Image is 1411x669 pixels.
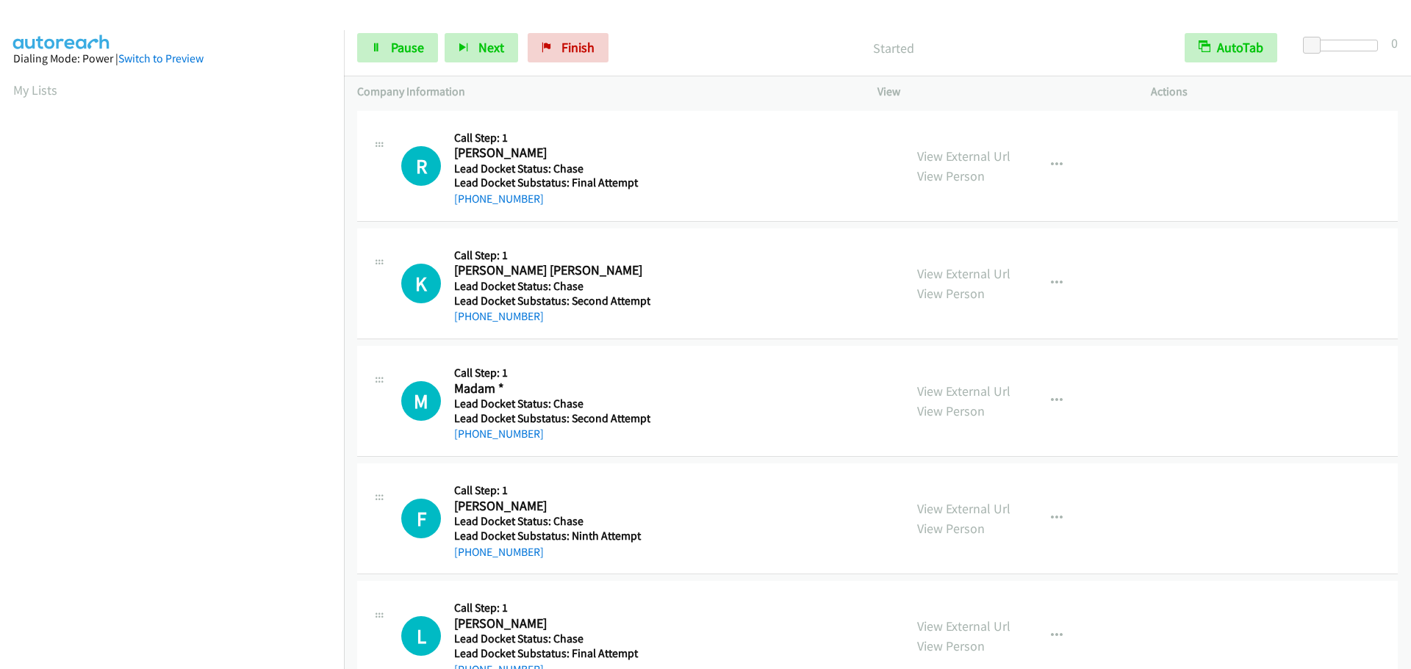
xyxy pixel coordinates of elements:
[401,381,441,421] h1: M
[917,285,985,302] a: View Person
[454,176,646,190] h5: Lead Docket Substatus: Final Attempt
[401,499,441,538] h1: F
[454,498,646,515] h2: [PERSON_NAME]
[528,33,608,62] a: Finish
[917,618,1010,634] a: View External Url
[454,397,650,411] h5: Lead Docket Status: Chase
[877,83,1124,101] p: View
[454,411,650,426] h5: Lead Docket Substatus: Second Attempt
[454,131,646,145] h5: Call Step: 1
[454,615,646,632] h2: [PERSON_NAME]
[917,637,985,654] a: View Person
[401,146,441,186] div: The call is yet to be attempted
[917,500,1010,517] a: View External Url
[454,309,544,323] a: [PHONE_NUMBER]
[357,33,438,62] a: Pause
[917,383,1010,399] a: View External Url
[454,427,544,441] a: [PHONE_NUMBER]
[454,279,650,294] h5: Lead Docket Status: Chase
[118,51,204,65] a: Switch to Preview
[454,514,646,529] h5: Lead Docket Status: Chase
[1391,33,1398,53] div: 0
[917,520,985,537] a: View Person
[917,167,985,184] a: View Person
[454,601,646,615] h5: Call Step: 1
[454,145,646,162] h2: [PERSON_NAME]
[454,529,646,543] h5: Lead Docket Substatus: Ninth Attempt
[561,39,595,56] span: Finish
[454,248,650,263] h5: Call Step: 1
[13,50,331,68] div: Dialing Mode: Power |
[454,262,646,279] h2: [PERSON_NAME] [PERSON_NAME]
[1310,40,1378,51] div: Delay between calls (in seconds)
[1185,33,1277,62] button: AutoTab
[454,366,650,380] h5: Call Step: 1
[917,402,985,419] a: View Person
[1151,83,1398,101] p: Actions
[445,33,518,62] button: Next
[454,632,646,646] h5: Lead Docket Status: Chase
[454,483,646,498] h5: Call Step: 1
[478,39,504,56] span: Next
[401,499,441,538] div: The call is yet to be attempted
[917,265,1010,282] a: View External Url
[454,192,544,206] a: [PHONE_NUMBER]
[401,616,441,656] h1: L
[391,39,424,56] span: Pause
[401,146,441,186] h1: R
[454,162,646,176] h5: Lead Docket Status: Chase
[628,38,1158,58] p: Started
[454,545,544,559] a: [PHONE_NUMBER]
[401,264,441,303] div: The call is yet to be attempted
[401,264,441,303] h1: K
[454,294,650,308] h5: Lead Docket Substatus: Second Attempt
[401,381,441,421] div: The call is yet to be attempted
[13,82,57,98] a: My Lists
[454,646,646,661] h5: Lead Docket Substatus: Final Attempt
[401,616,441,656] div: The call is yet to be attempted
[454,380,646,397] h2: Madam *
[917,148,1010,164] a: View External Url
[357,83,851,101] p: Company Information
